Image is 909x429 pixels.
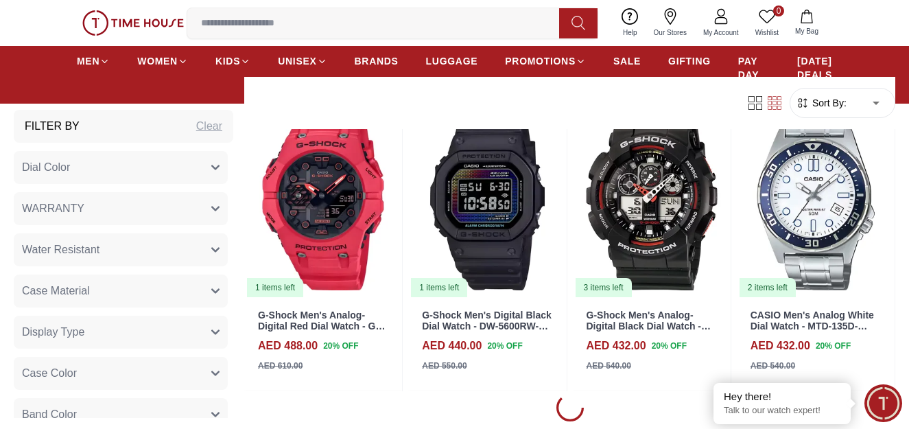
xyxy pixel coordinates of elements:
[787,7,827,39] button: My Bag
[77,54,99,68] span: MEN
[797,49,832,87] a: [DATE] DEALS
[323,340,358,352] span: 20 % OFF
[864,384,902,422] div: Chat Widget
[738,54,770,95] span: PAY DAY SALE
[355,54,399,68] span: BRANDS
[773,5,784,16] span: 0
[22,159,70,176] span: Dial Color
[411,278,467,297] div: 1 items left
[14,151,228,184] button: Dial Color
[22,324,84,340] span: Display Type
[258,310,386,344] a: G-Shock Men's Analog-Digital Red Dial Watch - GA-B001-4ADR
[426,49,478,73] a: LUGGAGE
[646,5,695,40] a: Our Stores
[14,275,228,308] button: Case Material
[505,54,576,68] span: PROMOTIONS
[698,27,744,38] span: My Account
[196,118,222,135] div: Clear
[215,54,240,68] span: KIDS
[77,49,110,73] a: MEN
[14,233,228,266] button: Water Resistant
[648,27,692,38] span: Our Stores
[613,49,641,73] a: SALE
[22,283,90,299] span: Case Material
[278,49,327,73] a: UNISEX
[751,310,874,344] a: CASIO Men's Analog White Dial Watch - MTD-135D-7AVDF
[751,360,795,372] div: AED 540.00
[796,96,847,110] button: Sort By:
[244,100,402,298] a: G-Shock Men's Analog-Digital Red Dial Watch - GA-B001-4ADR1 items left
[724,405,840,417] p: Talk to our watch expert!
[258,360,303,372] div: AED 610.00
[408,100,566,298] a: G-Shock Men's Digital Black Dial Watch - DW-5600RW-1DR1 items left
[617,27,643,38] span: Help
[750,27,784,38] span: Wishlist
[215,49,250,73] a: KIDS
[422,310,552,344] a: G-Shock Men's Digital Black Dial Watch - DW-5600RW-1DR
[652,340,687,352] span: 20 % OFF
[740,278,796,297] div: 2 items left
[422,338,482,354] h4: AED 440.00
[573,100,731,298] a: G-Shock Men's Analog-Digital Black Dial Watch - GA-100-1A4DR3 items left
[737,100,895,298] img: CASIO Men's Analog White Dial Watch - MTD-135D-7AVDF
[505,49,586,73] a: PROMOTIONS
[22,365,77,382] span: Case Color
[613,54,641,68] span: SALE
[737,100,895,298] a: CASIO Men's Analog White Dial Watch - MTD-135D-7AVDF2 items left
[247,278,303,297] div: 1 items left
[790,26,824,36] span: My Bag
[14,357,228,390] button: Case Color
[355,49,399,73] a: BRANDS
[422,360,467,372] div: AED 550.00
[738,49,770,101] a: PAY DAY SALE
[615,5,646,40] a: Help
[573,100,731,298] img: G-Shock Men's Analog-Digital Black Dial Watch - GA-100-1A4DR
[751,338,810,354] h4: AED 432.00
[22,242,99,258] span: Water Resistant
[487,340,522,352] span: 20 % OFF
[244,100,402,298] img: G-Shock Men's Analog-Digital Red Dial Watch - GA-B001-4ADR
[278,54,316,68] span: UNISEX
[668,49,711,73] a: GIFTING
[816,340,851,352] span: 20 % OFF
[810,96,847,110] span: Sort By:
[25,118,80,135] h3: Filter By
[747,5,787,40] a: 0Wishlist
[576,278,632,297] div: 3 items left
[426,54,478,68] span: LUGGAGE
[22,406,77,423] span: Band Color
[797,54,832,82] span: [DATE] DEALS
[587,310,711,344] a: G-Shock Men's Analog-Digital Black Dial Watch - GA-100-1A4DR
[14,316,228,349] button: Display Type
[724,390,840,404] div: Hey there!
[82,10,184,36] img: ...
[258,338,318,354] h4: AED 488.00
[587,360,631,372] div: AED 540.00
[137,54,178,68] span: WOMEN
[668,54,711,68] span: GIFTING
[22,200,84,217] span: WARRANTY
[587,338,646,354] h4: AED 432.00
[14,192,228,225] button: WARRANTY
[408,100,566,298] img: G-Shock Men's Digital Black Dial Watch - DW-5600RW-1DR
[137,49,188,73] a: WOMEN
